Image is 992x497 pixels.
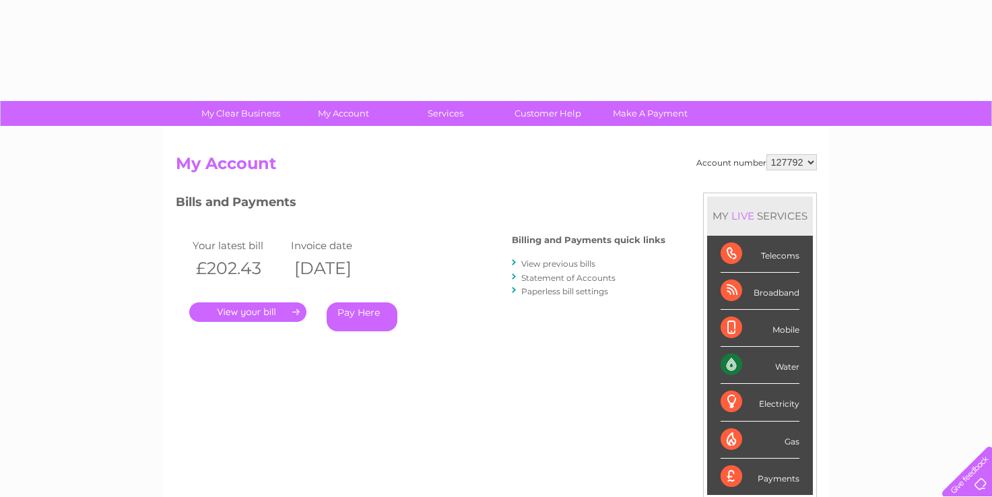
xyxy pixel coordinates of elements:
[327,302,397,331] a: Pay Here
[189,236,288,255] td: Your latest bill
[721,273,799,310] div: Broadband
[521,259,595,269] a: View previous bills
[288,101,399,126] a: My Account
[512,235,665,245] h4: Billing and Payments quick links
[288,236,386,255] td: Invoice date
[189,302,306,322] a: .
[176,193,665,216] h3: Bills and Payments
[288,255,386,282] th: [DATE]
[521,273,616,283] a: Statement of Accounts
[189,255,288,282] th: £202.43
[721,236,799,273] div: Telecoms
[185,101,296,126] a: My Clear Business
[721,384,799,421] div: Electricity
[521,286,608,296] a: Paperless bill settings
[729,209,757,222] div: LIVE
[721,310,799,347] div: Mobile
[721,347,799,384] div: Water
[595,101,706,126] a: Make A Payment
[696,154,817,170] div: Account number
[492,101,603,126] a: Customer Help
[721,422,799,459] div: Gas
[707,197,813,235] div: MY SERVICES
[390,101,501,126] a: Services
[721,459,799,495] div: Payments
[176,154,817,180] h2: My Account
